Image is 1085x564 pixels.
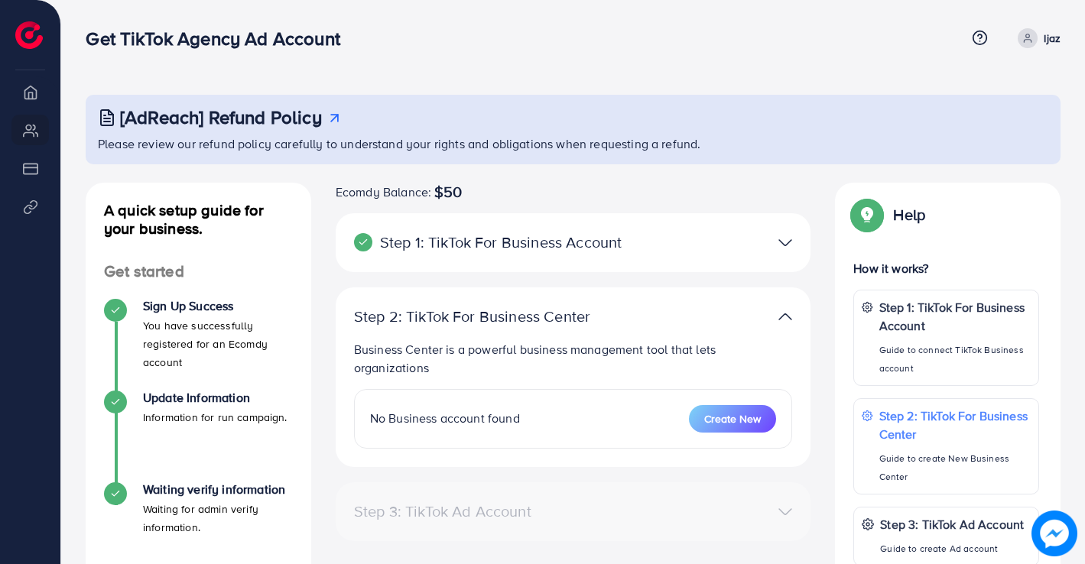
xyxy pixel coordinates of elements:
a: Ijaz [1012,28,1061,48]
p: Business Center is a powerful business management tool that lets organizations [354,340,793,377]
img: logo [15,21,43,49]
p: Waiting for admin verify information. [143,500,293,536]
p: Please review our refund policy carefully to understand your rights and obligations when requesti... [98,135,1051,153]
span: No Business account found [370,410,520,426]
button: Create New [689,405,776,433]
p: How it works? [853,259,1039,277]
p: You have successfully registered for an Ecomdy account [143,316,293,371]
p: Step 2: TikTok For Business Center [879,407,1031,443]
p: Step 3: TikTok Ad Account [880,515,1024,533]
img: image [1031,511,1077,556]
p: Ijaz [1044,29,1061,47]
li: Sign Up Success [86,299,311,391]
p: Guide to create New Business Center [879,449,1031,486]
p: Help [893,206,925,224]
p: Step 1: TikTok For Business Account [879,298,1031,335]
p: Information for run campaign. [143,408,287,426]
p: Guide to connect TikTok Business account [879,341,1031,378]
h4: Get started [86,262,311,281]
p: Step 2: TikTok For Business Center [354,307,638,326]
h4: A quick setup guide for your business. [86,201,311,238]
p: Guide to create Ad account [880,540,1024,558]
h4: Update Information [143,391,287,405]
img: TikTok partner [778,306,792,328]
img: Popup guide [853,201,881,229]
h3: Get TikTok Agency Ad Account [86,28,352,50]
span: $50 [434,183,462,201]
p: Step 1: TikTok For Business Account [354,233,638,251]
img: TikTok partner [778,232,792,254]
span: Create New [704,411,761,426]
span: Ecomdy Balance: [336,183,431,201]
h3: [AdReach] Refund Policy [120,106,322,128]
li: Update Information [86,391,311,482]
h4: Sign Up Success [143,299,293,313]
h4: Waiting verify information [143,482,293,497]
